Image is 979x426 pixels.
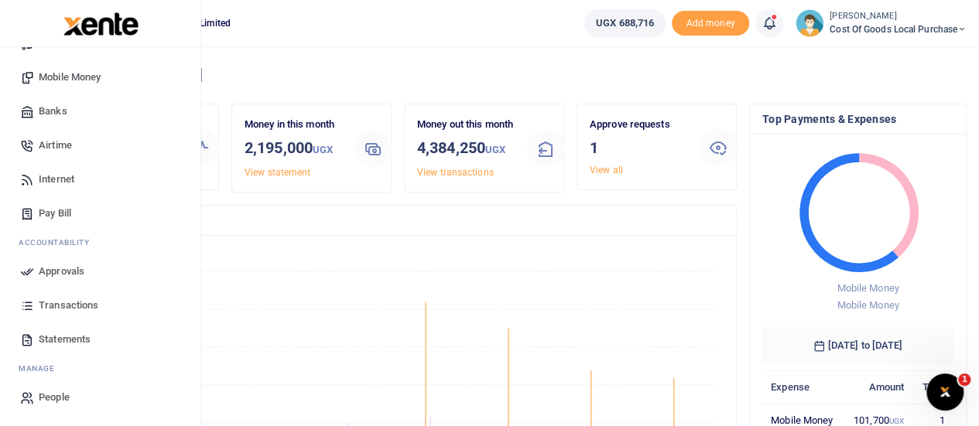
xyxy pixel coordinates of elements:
[796,9,823,37] img: profile-user
[12,288,188,322] a: Transactions
[59,66,967,83] h4: Hello [PERSON_NAME]
[245,136,342,162] h3: 2,195,000
[12,94,188,128] a: Banks
[12,322,188,356] a: Statements
[39,298,98,313] span: Transactions
[417,117,515,133] p: Money out this month
[672,16,749,28] a: Add money
[12,380,188,414] a: People
[12,254,188,288] a: Approvals
[837,299,899,311] span: Mobile Money
[39,104,67,119] span: Banks
[912,370,953,404] th: Txns
[63,12,139,36] img: logo-large
[590,117,687,133] p: Approve requests
[584,9,666,37] a: UGX 688,716
[837,282,899,294] span: Mobile Money
[796,9,967,37] a: profile-user [PERSON_NAME] Cost of Goods Local Purchase
[39,70,101,85] span: Mobile Money
[26,363,55,374] span: anage
[12,128,188,162] a: Airtime
[830,22,967,36] span: Cost of Goods Local Purchase
[590,136,687,159] h3: 1
[12,60,188,94] a: Mobile Money
[762,111,953,128] h4: Top Payments & Expenses
[672,11,749,36] li: Toup your wallet
[762,327,953,364] h6: [DATE] to [DATE]
[39,172,74,187] span: Internet
[485,144,505,155] small: UGX
[578,9,672,37] li: Wallet ballance
[39,264,84,279] span: Approvals
[590,165,623,176] a: View all
[12,230,188,254] li: Ac
[958,373,970,386] span: 1
[596,15,654,31] span: UGX 688,716
[12,162,188,196] a: Internet
[245,117,342,133] p: Money in this month
[830,10,967,23] small: [PERSON_NAME]
[844,370,912,404] th: Amount
[30,237,89,248] span: countability
[39,390,70,405] span: People
[926,373,964,411] iframe: Intercom live chat
[12,356,188,380] li: M
[417,167,494,178] a: View transactions
[62,17,139,29] a: logo-small logo-large logo-large
[245,167,310,178] a: View statement
[39,206,71,221] span: Pay Bill
[39,332,91,347] span: Statements
[12,196,188,230] a: Pay Bill
[39,138,72,153] span: Airtime
[672,11,749,36] span: Add money
[417,136,515,162] h3: 4,384,250
[313,144,333,155] small: UGX
[72,212,724,229] h4: Transactions Overview
[603,409,619,425] button: Close
[889,417,904,425] small: UGX
[762,370,844,404] th: Expense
